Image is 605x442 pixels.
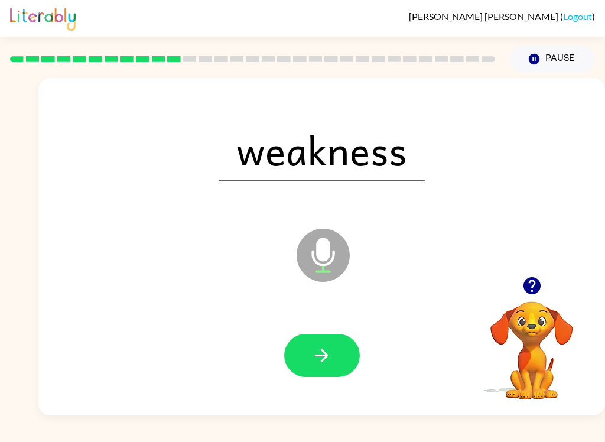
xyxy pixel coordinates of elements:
[219,119,425,181] span: weakness
[409,11,595,22] div: ( )
[563,11,592,22] a: Logout
[409,11,560,22] span: [PERSON_NAME] [PERSON_NAME]
[10,5,76,31] img: Literably
[473,283,591,401] video: Your browser must support playing .mp4 files to use Literably. Please try using another browser.
[509,45,595,73] button: Pause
